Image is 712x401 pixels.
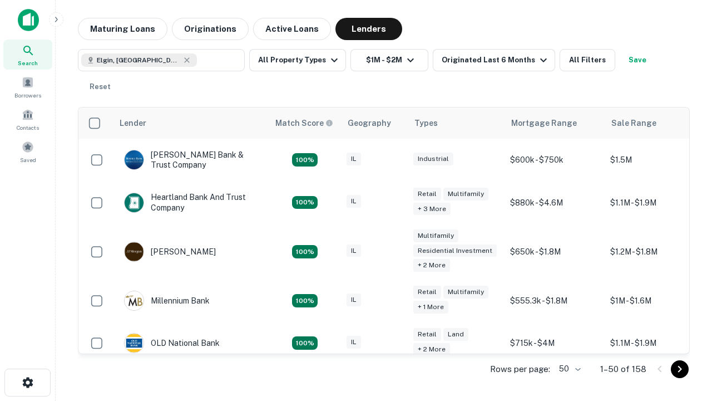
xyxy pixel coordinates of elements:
div: Matching Properties: 16, hasApolloMatch: undefined [292,294,318,307]
button: Reset [82,76,118,98]
div: [PERSON_NAME] Bank & Trust Company [124,150,258,170]
div: + 1 more [413,301,448,314]
button: Go to next page [671,360,689,378]
th: Lender [113,107,269,139]
div: Originated Last 6 Months [442,53,550,67]
div: Sale Range [611,116,656,130]
div: IL [347,153,361,165]
img: picture [125,150,144,169]
button: Lenders [335,18,402,40]
th: Types [408,107,505,139]
img: picture [125,193,144,212]
td: $880k - $4.6M [505,181,605,223]
div: Matching Properties: 28, hasApolloMatch: undefined [292,153,318,167]
span: Contacts [17,123,39,132]
p: Rows per page: [490,363,550,376]
div: Land [443,328,468,341]
div: Retail [413,328,441,341]
div: IL [347,195,361,208]
th: Capitalize uses an advanced AI algorithm to match your search with the best lender. The match sco... [269,107,341,139]
div: Residential Investment [413,244,497,257]
div: Geography [348,116,391,130]
a: Borrowers [3,72,52,102]
img: picture [125,334,144,353]
td: $1.1M - $1.9M [605,181,705,223]
div: Retail [413,188,441,200]
div: Millennium Bank [124,291,210,311]
div: Retail [413,286,441,299]
iframe: Chat Widget [656,312,712,365]
td: $1.5M [605,139,705,181]
button: Save your search to get updates of matches that match your search criteria. [620,49,655,71]
div: Heartland Bank And Trust Company [124,192,258,212]
div: Multifamily [443,286,488,299]
div: + 2 more [413,259,450,272]
div: IL [347,336,361,349]
span: Elgin, [GEOGRAPHIC_DATA], [GEOGRAPHIC_DATA] [97,55,180,65]
td: $555.3k - $1.8M [505,280,605,322]
div: Lender [120,116,146,130]
div: IL [347,244,361,257]
div: Multifamily [413,229,458,242]
td: $715k - $4M [505,322,605,364]
button: All Property Types [249,49,346,71]
button: Active Loans [253,18,331,40]
img: capitalize-icon.png [18,9,39,31]
div: IL [347,294,361,306]
div: Capitalize uses an advanced AI algorithm to match your search with the best lender. The match sco... [275,117,333,129]
img: picture [125,242,144,261]
a: Contacts [3,104,52,134]
span: Borrowers [14,91,41,100]
div: Matching Properties: 24, hasApolloMatch: undefined [292,245,318,258]
td: $650k - $1.8M [505,224,605,280]
div: Industrial [413,153,453,165]
div: + 3 more [413,203,451,216]
th: Mortgage Range [505,107,605,139]
button: All Filters [560,49,615,71]
button: Maturing Loans [78,18,167,40]
div: [PERSON_NAME] [124,242,216,262]
button: Originated Last 6 Months [433,49,555,71]
h6: Match Score [275,117,331,129]
th: Sale Range [605,107,705,139]
div: + 2 more [413,343,450,356]
a: Search [3,40,52,70]
button: $1M - $2M [350,49,428,71]
div: 50 [555,361,582,377]
div: Matching Properties: 20, hasApolloMatch: undefined [292,196,318,209]
th: Geography [341,107,408,139]
td: $600k - $750k [505,139,605,181]
div: OLD National Bank [124,333,220,353]
p: 1–50 of 158 [600,363,646,376]
span: Saved [20,155,36,164]
td: $1M - $1.6M [605,280,705,322]
a: Saved [3,136,52,167]
img: picture [125,291,144,310]
div: Multifamily [443,188,488,200]
td: $1.2M - $1.8M [605,224,705,280]
div: Mortgage Range [511,116,577,130]
button: Originations [172,18,249,40]
span: Search [18,58,38,67]
td: $1.1M - $1.9M [605,322,705,364]
div: Matching Properties: 22, hasApolloMatch: undefined [292,336,318,350]
div: Types [414,116,438,130]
